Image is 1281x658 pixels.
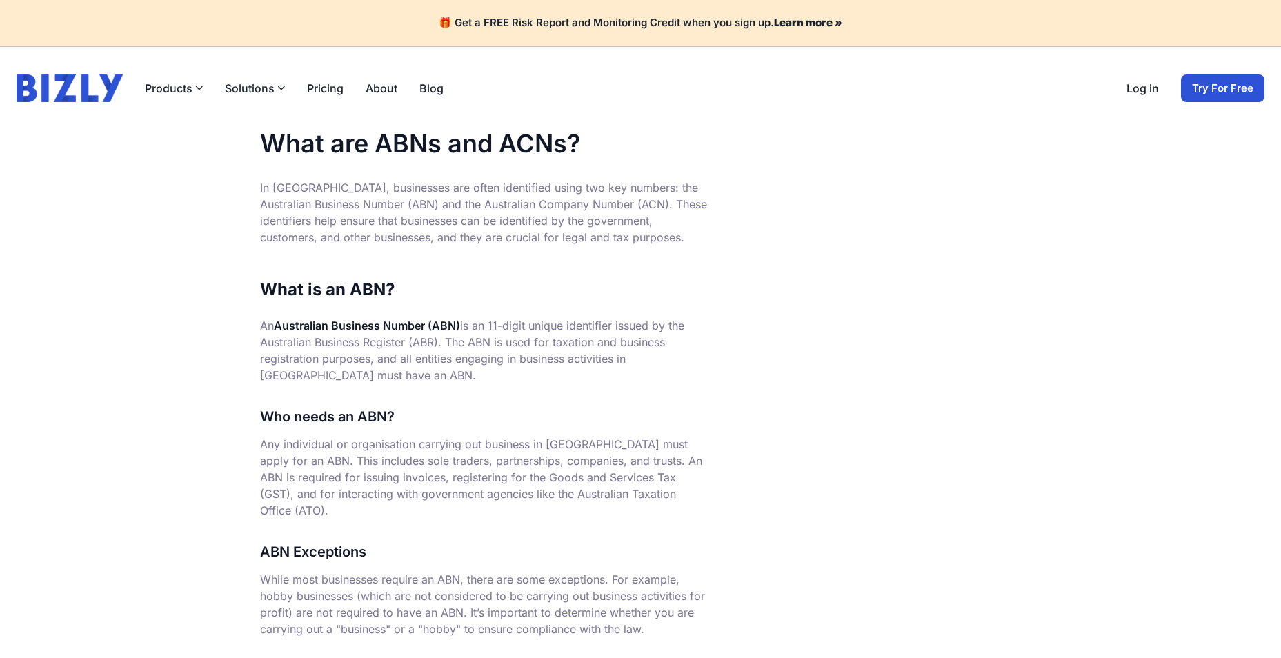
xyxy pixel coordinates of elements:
button: Solutions [225,80,285,97]
p: While most businesses require an ABN, there are some exceptions. For example, hobby businesses (w... [260,571,708,637]
a: Learn more » [774,16,842,29]
h3: Who needs an ABN? [260,406,708,428]
a: Blog [419,80,444,97]
button: Products [145,80,203,97]
a: About [366,80,397,97]
h4: 🎁 Get a FREE Risk Report and Monitoring Credit when you sign up. [17,17,1264,30]
a: Log in [1126,80,1159,97]
h2: What is an ABN? [260,279,708,301]
p: An is an 11-digit unique identifier issued by the Australian Business Register (ABR). The ABN is ... [260,317,708,383]
a: Try For Free [1181,74,1264,102]
p: In [GEOGRAPHIC_DATA], businesses are often identified using two key numbers: the Australian Busin... [260,179,708,246]
p: Any individual or organisation carrying out business in [GEOGRAPHIC_DATA] must apply for an ABN. ... [260,436,708,519]
h3: ABN Exceptions [260,541,708,563]
h1: What are ABNs and ACNs? [260,130,708,157]
a: Pricing [307,80,344,97]
strong: Australian Business Number (ABN) [274,319,460,332]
